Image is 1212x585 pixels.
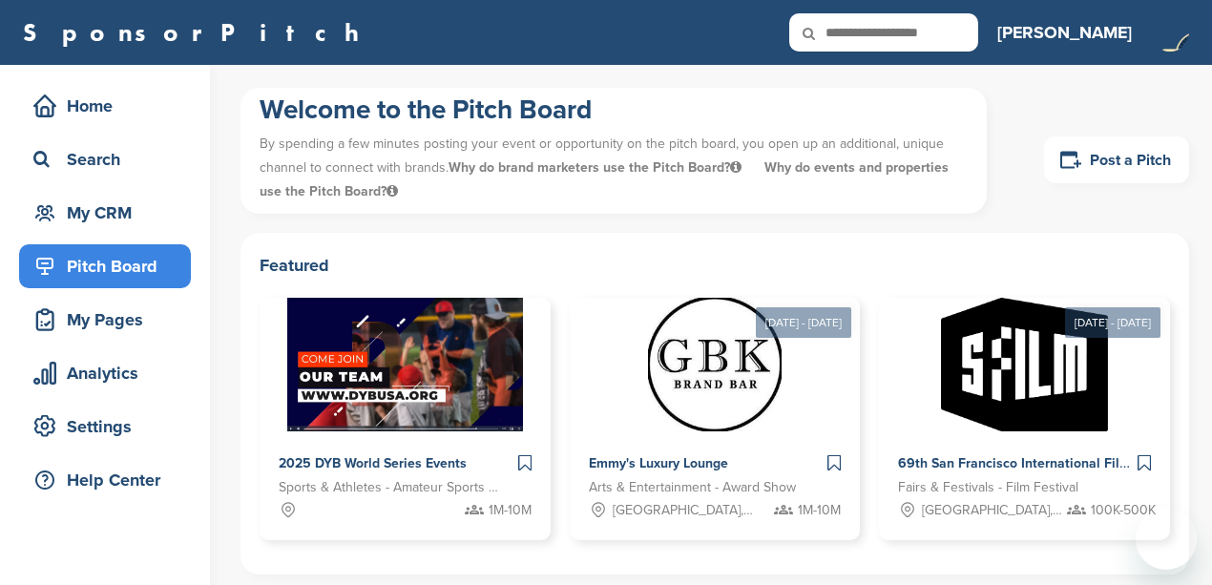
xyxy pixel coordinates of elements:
span: 1M-10M [798,500,841,521]
span: Sports & Athletes - Amateur Sports Leagues [279,477,503,498]
a: Home [19,84,191,128]
p: By spending a few minutes posting your event or opportunity on the pitch board, you open up an ad... [260,127,968,209]
a: SponsorPitch [23,20,371,45]
a: Pitch Board [19,244,191,288]
a: Search [19,137,191,181]
a: Analytics [19,351,191,395]
div: Pitch Board [29,249,191,283]
span: 69th San Francisco International Film Festival [898,455,1183,471]
h3: [PERSON_NAME] [997,19,1132,46]
div: My Pages [29,303,191,337]
span: Arts & Entertainment - Award Show [589,477,796,498]
div: Analytics [29,356,191,390]
a: Sponsorpitch & 2025 DYB World Series Events Sports & Athletes - Amateur Sports Leagues 1M-10M [260,298,551,540]
div: Settings [29,409,191,444]
span: Why do brand marketers use the Pitch Board? [449,159,745,176]
img: Sponsorpitch & [287,298,523,431]
a: Settings [19,405,191,449]
span: Fairs & Festivals - Film Festival [898,477,1078,498]
img: Sponsorpitch & [648,298,782,431]
iframe: Button to launch messaging window [1136,509,1197,570]
a: [DATE] - [DATE] Sponsorpitch & 69th San Francisco International Film Festival Fairs & Festivals -... [879,267,1170,540]
div: [DATE] - [DATE] [1065,307,1160,338]
div: [DATE] - [DATE] [756,307,851,338]
a: [PERSON_NAME] [997,11,1132,53]
img: Sponsorpitch & [941,298,1108,431]
a: Help Center [19,458,191,502]
h2: Featured [260,252,1170,279]
span: Emmy's Luxury Lounge [589,455,728,471]
div: Search [29,142,191,177]
span: [GEOGRAPHIC_DATA], [GEOGRAPHIC_DATA] [613,500,753,521]
a: My Pages [19,298,191,342]
a: Post a Pitch [1044,136,1189,183]
span: 2025 DYB World Series Events [279,455,467,471]
div: My CRM [29,196,191,230]
div: Home [29,89,191,123]
a: [DATE] - [DATE] Sponsorpitch & Emmy's Luxury Lounge Arts & Entertainment - Award Show [GEOGRAPHIC... [570,267,861,540]
span: [GEOGRAPHIC_DATA], [GEOGRAPHIC_DATA] [922,500,1062,521]
span: 100K-500K [1091,500,1156,521]
span: 1M-10M [489,500,532,521]
h1: Welcome to the Pitch Board [260,93,968,127]
div: Help Center [29,463,191,497]
a: My CRM [19,191,191,235]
